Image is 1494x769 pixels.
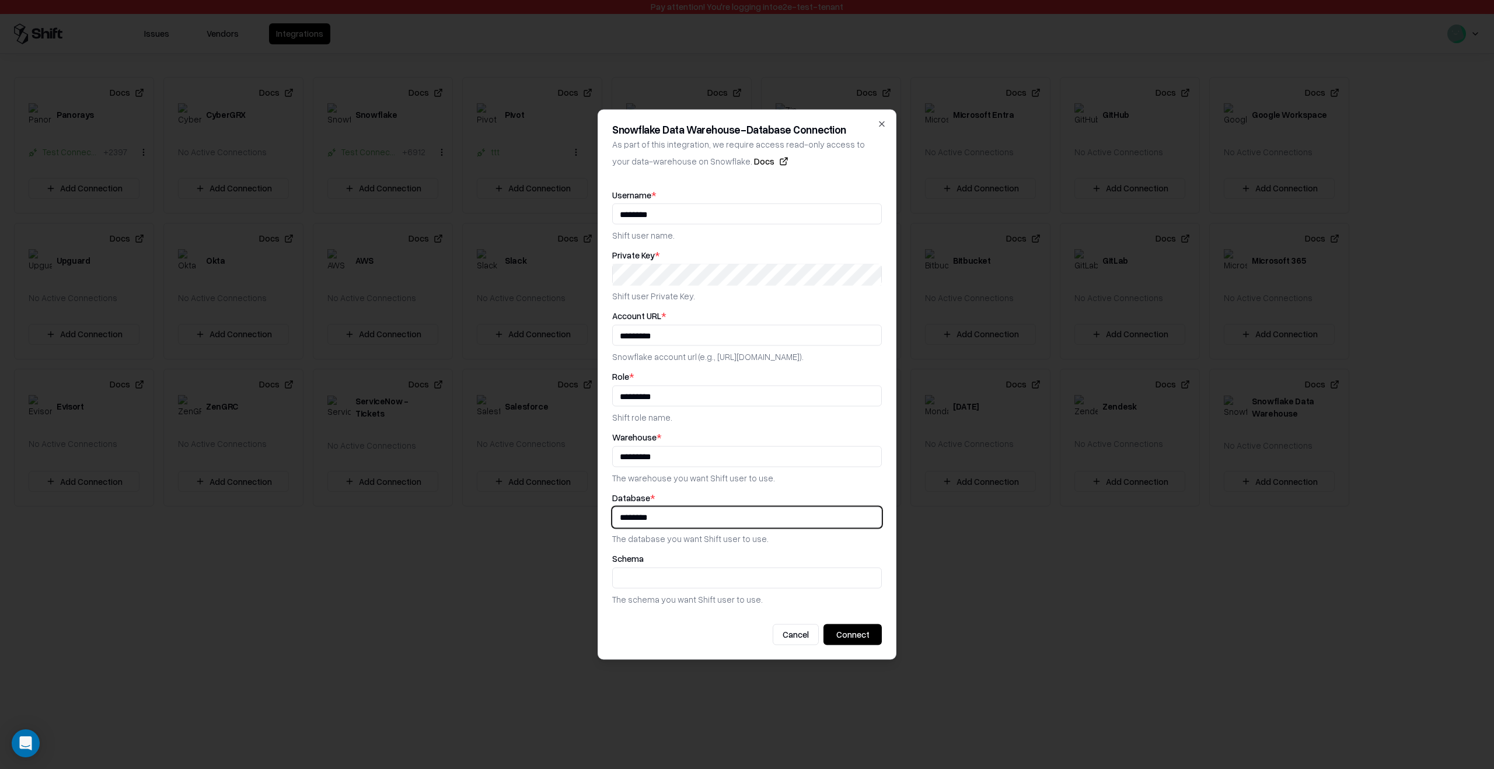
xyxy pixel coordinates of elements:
label: Private Key [612,251,882,260]
label: Username [612,190,882,199]
label: Database [612,494,882,502]
button: Docs [754,151,788,172]
label: Warehouse [612,433,882,442]
p: Shift user Private Key. [612,290,882,302]
p: Shift role name. [612,411,882,424]
p: As part of this integration, we require access read-only access to your data-warehouse on Snowflake. [612,138,882,172]
p: The warehouse you want Shift user to use. [612,472,882,484]
label: Role [612,372,882,381]
p: The schema you want Shift user to use. [612,593,882,605]
button: Cancel [773,624,819,645]
p: Shift user name. [612,229,882,242]
label: Schema [612,554,882,563]
h2: Snowflake Data Warehouse - Database Connection [612,124,882,135]
label: Account URL [612,312,882,320]
p: The database you want Shift user to use. [612,532,882,544]
p: Snowflake account url (e.g., [URL][DOMAIN_NAME]). [612,351,882,363]
button: Connect [823,624,882,645]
